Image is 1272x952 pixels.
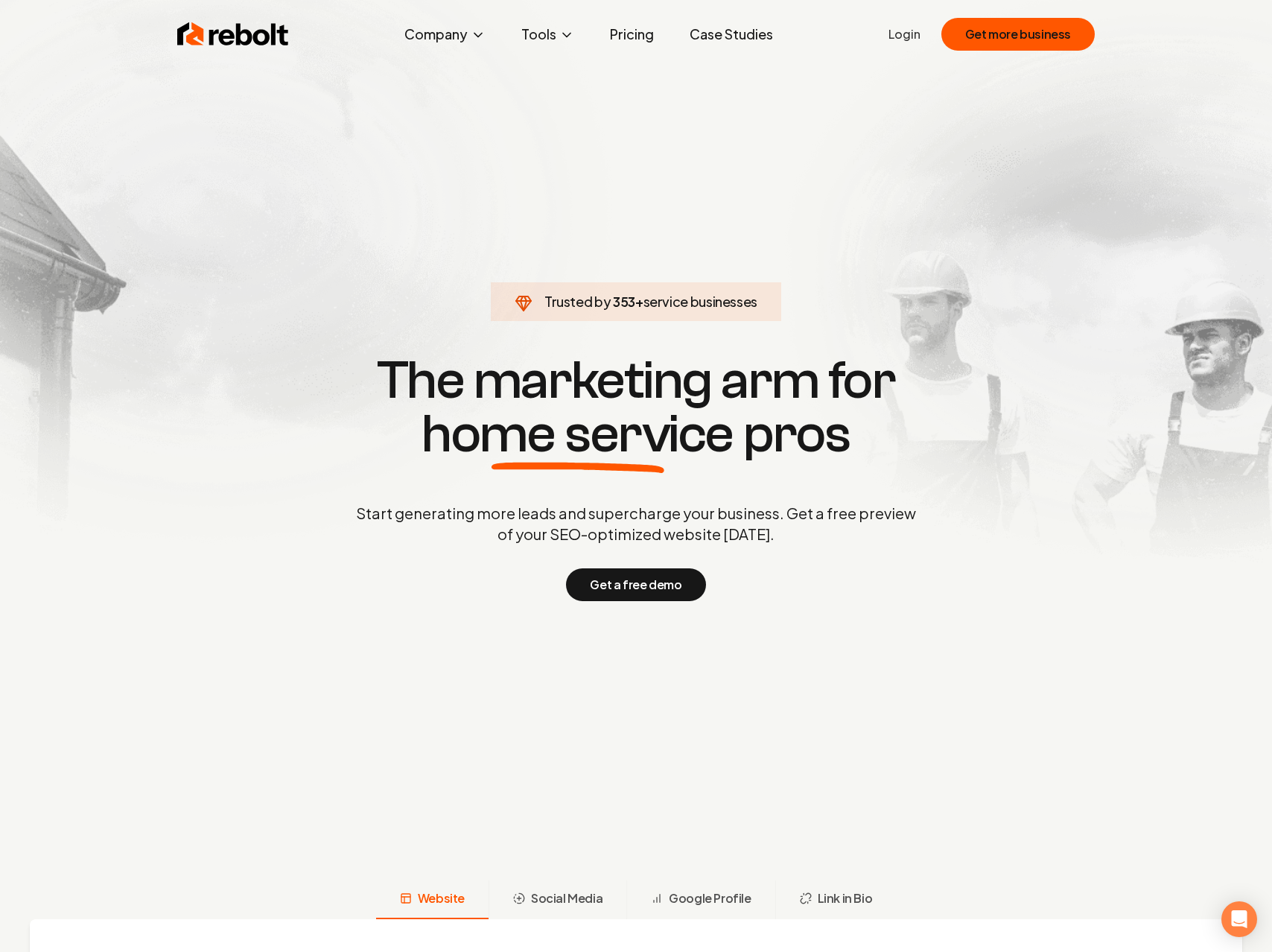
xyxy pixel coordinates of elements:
[888,25,920,43] a: Login
[531,889,602,907] span: Social Media
[509,19,586,49] button: Tools
[353,503,919,545] p: Start generating more leads and supercharge your business. Get a free preview of your SEO-optimiz...
[626,880,775,919] button: Google Profile
[635,293,643,310] span: +
[818,889,873,907] span: Link in Bio
[678,19,785,49] a: Case Studies
[775,880,897,919] button: Link in Bio
[643,293,758,310] span: service businesses
[1221,901,1257,937] div: Open Intercom Messenger
[279,354,993,461] h1: The marketing arm for pros
[489,880,626,919] button: Social Media
[392,19,497,49] button: Company
[669,889,751,907] span: Google Profile
[598,19,666,49] a: Pricing
[544,293,611,310] span: Trusted by
[941,18,1095,51] button: Get more business
[613,291,635,312] span: 353
[177,19,289,49] img: Rebolt Logo
[566,568,705,601] button: Get a free demo
[418,889,465,907] span: Website
[376,880,489,919] button: Website
[422,407,734,461] span: home service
